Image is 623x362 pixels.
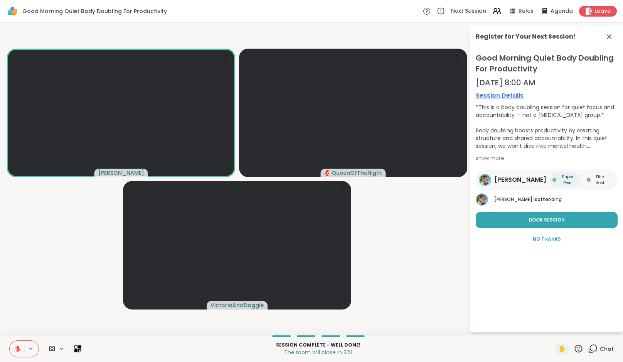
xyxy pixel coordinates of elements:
[332,169,382,177] span: QueenOfTheNight
[600,345,614,353] span: Chat
[558,344,566,354] span: ✋
[480,175,490,185] img: Adrienne_QueenOfTheDawn
[476,91,618,100] a: Session Details
[86,342,551,348] p: Session Complete - well done!
[494,196,532,203] span: [PERSON_NAME]
[592,174,608,186] span: Elite Host
[558,174,578,186] span: Super Peer
[476,32,576,41] div: Register for Your Next Session!
[476,231,618,247] button: No Thanks
[476,169,618,190] a: Adrienne_QueenOfTheDawn[PERSON_NAME]Super PeerSuper PeerElite HostElite Host
[476,212,618,228] button: Book Session
[494,175,546,184] span: [PERSON_NAME]
[210,301,264,309] span: VictoriaAndDoggie
[476,103,618,150] div: *This is a body doubling session for quiet focus and accountability — not a [MEDICAL_DATA] group....
[551,7,573,15] span: Agenda
[6,5,19,18] img: ShareWell Logomark
[22,7,167,15] span: Good Morning Quiet Body Doubling For Productivity
[476,52,618,74] span: Good Morning Quiet Body Doubling For Productivity
[476,77,618,88] div: [DATE] 8:00 AM
[86,348,551,356] p: The room will close in 2:51
[529,217,565,223] span: Book Session
[552,178,556,182] img: Super Peer
[533,236,561,243] span: No Thanks
[98,169,144,177] span: [PERSON_NAME]
[476,154,618,162] div: show more
[519,7,534,15] span: Rules
[587,178,591,182] img: Elite Host
[477,194,487,205] img: Adrienne_QueenOfTheDawn
[451,7,486,15] span: Next Session
[325,170,330,176] span: audio-muted
[494,196,618,203] p: is attending
[594,7,611,15] span: Leave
